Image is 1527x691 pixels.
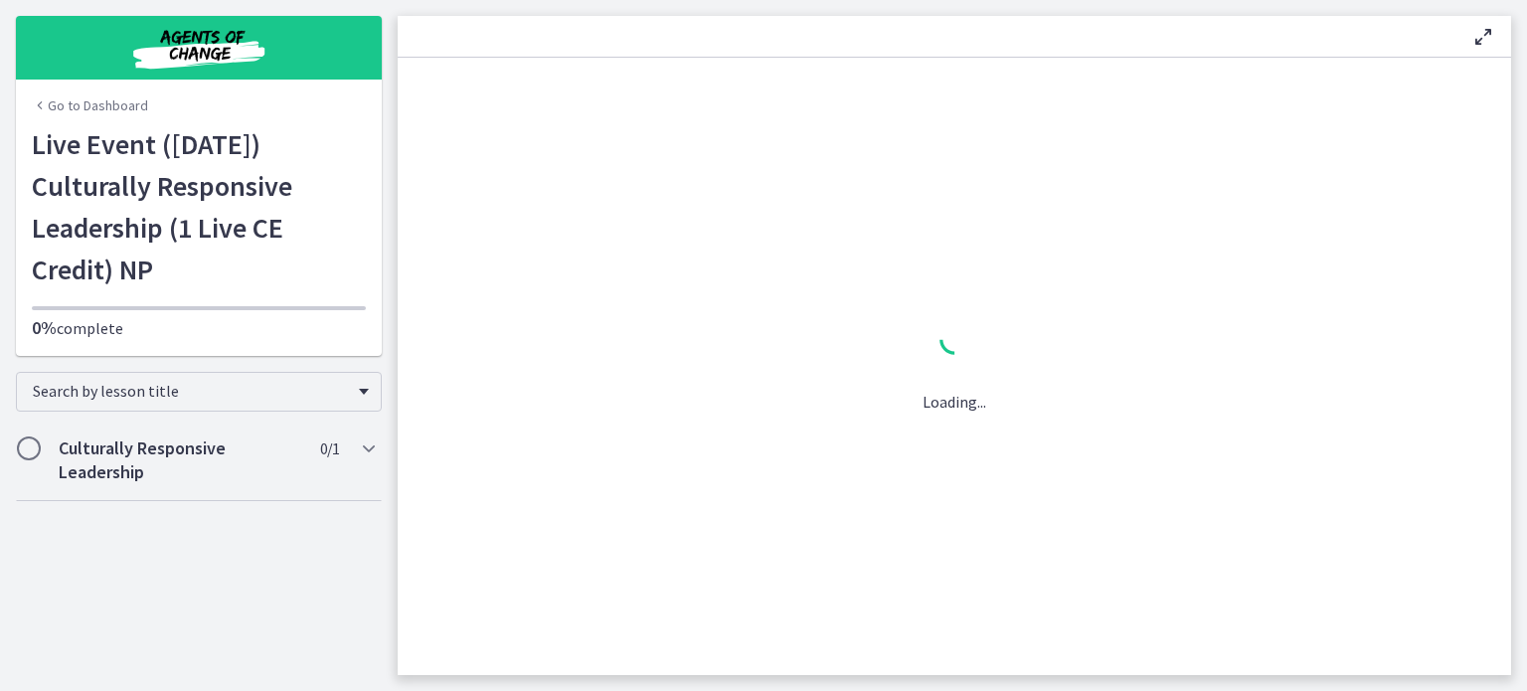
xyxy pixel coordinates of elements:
div: Search by lesson title [16,372,382,412]
h1: Live Event ([DATE]) Culturally Responsive Leadership (1 Live CE Credit) NP [32,123,366,290]
span: Search by lesson title [33,381,349,401]
h2: Culturally Responsive Leadership [59,436,301,484]
span: 0% [32,316,57,339]
a: Go to Dashboard [32,95,148,115]
span: 0 / 1 [320,436,339,460]
img: Agents of Change [80,24,318,72]
p: complete [32,316,366,340]
div: 1 [923,320,986,366]
p: Loading... [923,390,986,414]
